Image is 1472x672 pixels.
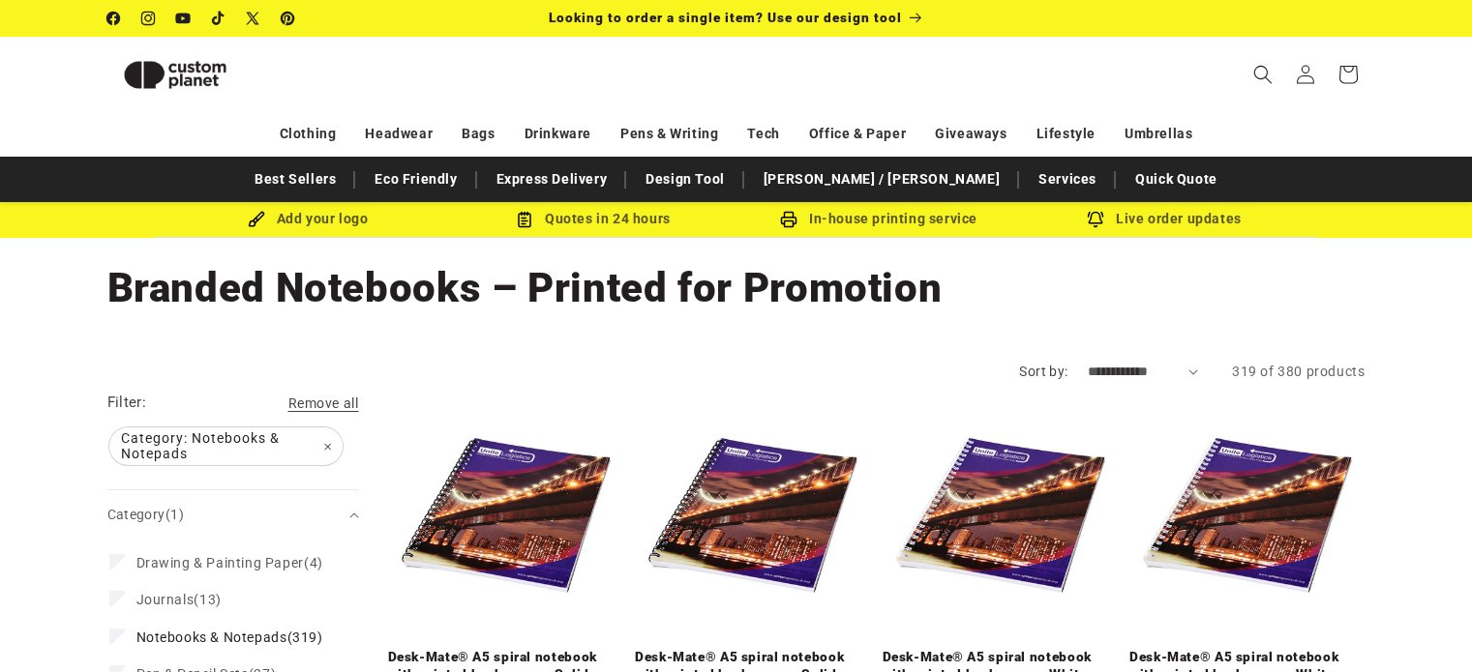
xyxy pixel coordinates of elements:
div: In-house printing service [736,207,1022,231]
a: Best Sellers [245,162,345,196]
a: Tech [747,117,779,151]
span: (4) [136,554,323,571]
span: (1) [165,507,184,522]
a: Lifestyle [1036,117,1096,151]
a: Remove all [288,392,359,416]
a: Bags [462,117,495,151]
a: Eco Friendly [365,162,466,196]
a: Umbrellas [1125,117,1192,151]
h1: Branded Notebooks – Printed for Promotion [107,262,1366,314]
span: Journals [136,592,195,607]
a: Headwear [365,117,433,151]
div: Add your logo [165,207,451,231]
img: Brush Icon [248,211,265,228]
a: Pens & Writing [620,117,718,151]
span: Category [107,507,184,522]
h2: Filter: [107,392,147,414]
a: Design Tool [636,162,735,196]
a: Category: Notebooks & Notepads [107,427,345,465]
a: Custom Planet [100,37,308,112]
span: Remove all [288,395,359,411]
span: Category: Notebooks & Notepads [109,427,343,465]
img: Custom Planet [107,44,243,105]
a: Clothing [280,117,337,151]
span: (13) [136,591,222,608]
summary: Search [1242,53,1284,96]
a: Services [1029,162,1106,196]
a: Office & Paper [809,117,906,151]
img: In-house printing [780,211,797,228]
a: [PERSON_NAME] / [PERSON_NAME] [754,162,1009,196]
summary: Category (1 selected) [107,490,359,540]
div: Live order updates [1022,207,1307,231]
span: 319 of 380 products [1232,364,1365,379]
span: Looking to order a single item? Use our design tool [549,10,902,25]
a: Express Delivery [487,162,617,196]
a: Quick Quote [1126,162,1227,196]
img: Order updates [1087,211,1104,228]
label: Sort by: [1019,364,1067,379]
span: Drawing & Painting Paper [136,555,304,570]
a: Giveaways [935,117,1006,151]
span: Notebooks & Notepads [136,629,287,645]
div: Quotes in 24 hours [451,207,736,231]
img: Order Updates Icon [516,211,533,228]
span: (319) [136,628,323,646]
a: Drinkware [525,117,591,151]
